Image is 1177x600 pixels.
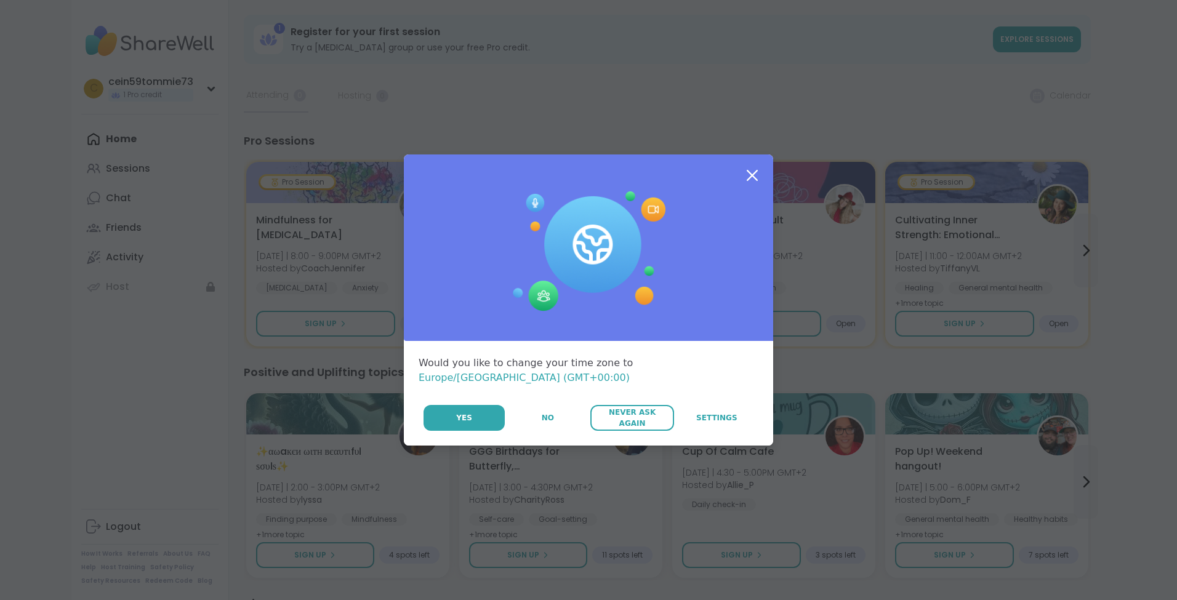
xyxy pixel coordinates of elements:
[419,372,630,383] span: Europe/[GEOGRAPHIC_DATA] (GMT+00:00)
[512,191,665,312] img: Session Experience
[542,412,554,423] span: No
[424,405,505,431] button: Yes
[456,412,472,423] span: Yes
[506,405,589,431] button: No
[419,356,758,385] div: Would you like to change your time zone to
[696,412,737,423] span: Settings
[675,405,758,431] a: Settings
[597,407,667,429] span: Never Ask Again
[590,405,673,431] button: Never Ask Again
